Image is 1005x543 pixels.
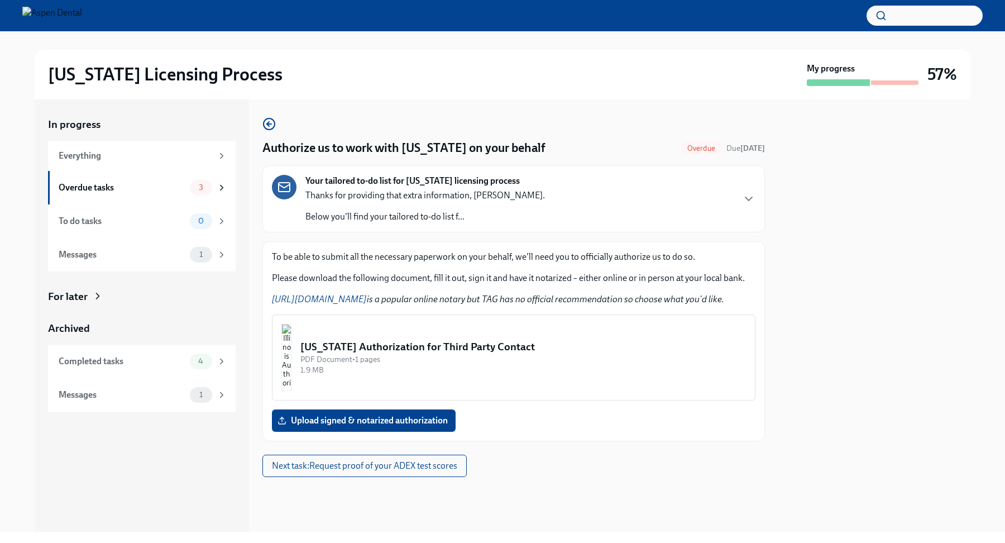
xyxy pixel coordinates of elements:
img: Illinois Authorization for Third Party Contact [281,324,291,391]
div: For later [48,289,88,304]
div: [US_STATE] Authorization for Third Party Contact [300,340,746,354]
div: Messages [59,249,185,261]
h4: Authorize us to work with [US_STATE] on your behalf [262,140,545,156]
a: Archived [48,321,236,336]
strong: Your tailored to-do list for [US_STATE] licensing process [305,175,520,187]
div: Overdue tasks [59,182,185,194]
a: Messages1 [48,378,236,412]
strong: My progress [807,63,855,75]
img: Aspen Dental [22,7,82,25]
a: In progress [48,117,236,132]
p: Thanks for providing that extra information, [PERSON_NAME]. [305,189,545,202]
button: Next task:Request proof of your ADEX test scores [262,455,467,477]
em: is a popular online notary but TAG has no official recommendation so choose what you'd like. [272,294,724,304]
label: Upload signed & notarized authorization [272,409,456,432]
a: For later [48,289,236,304]
div: PDF Document • 1 pages [300,354,746,365]
span: Overdue [681,144,722,153]
span: 1 [193,250,209,259]
a: Everything [48,141,236,171]
span: Due [726,144,765,153]
a: To do tasks0 [48,204,236,238]
a: [URL][DOMAIN_NAME] [272,294,367,304]
span: 0 [192,217,210,225]
span: 4 [192,357,210,365]
span: 1 [193,390,209,399]
a: Overdue tasks3 [48,171,236,204]
p: Below you'll find your tailored to-do list f... [305,211,545,223]
span: June 27th, 2025 10:00 [726,143,765,154]
p: To be able to submit all the necessary paperwork on your behalf, we'll need you to officially aut... [272,251,755,263]
div: Completed tasks [59,355,185,368]
div: Messages [59,389,185,401]
a: Completed tasks4 [48,345,236,378]
h2: [US_STATE] Licensing Process [48,63,283,85]
h3: 57% [927,64,957,84]
span: 3 [192,183,210,192]
a: Messages1 [48,238,236,271]
div: Everything [59,150,212,162]
div: To do tasks [59,215,185,227]
div: 1.9 MB [300,365,746,375]
p: Please download the following document, fill it out, sign it and have it notarized – either onlin... [272,272,755,284]
span: Next task : Request proof of your ADEX test scores [272,460,457,471]
span: Upload signed & notarized authorization [280,415,448,426]
button: [US_STATE] Authorization for Third Party ContactPDF Document•1 pages1.9 MB [272,315,755,401]
strong: [DATE] [740,144,765,153]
